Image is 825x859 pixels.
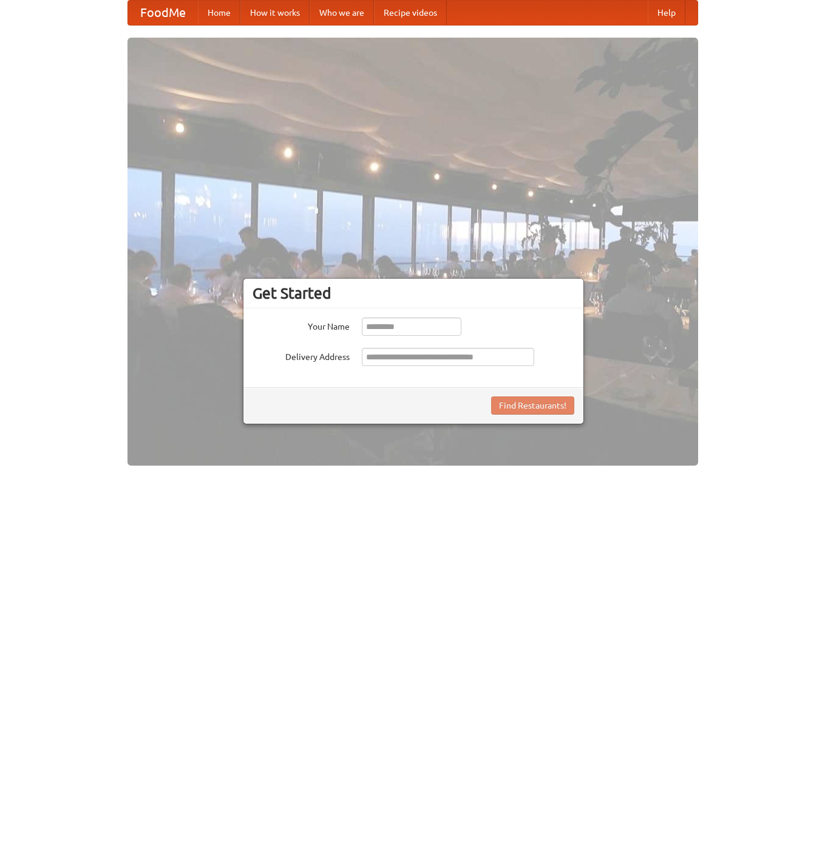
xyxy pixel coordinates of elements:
[648,1,685,25] a: Help
[198,1,240,25] a: Home
[310,1,374,25] a: Who we are
[240,1,310,25] a: How it works
[374,1,447,25] a: Recipe videos
[128,1,198,25] a: FoodMe
[253,284,574,302] h3: Get Started
[491,396,574,415] button: Find Restaurants!
[253,348,350,363] label: Delivery Address
[253,317,350,333] label: Your Name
